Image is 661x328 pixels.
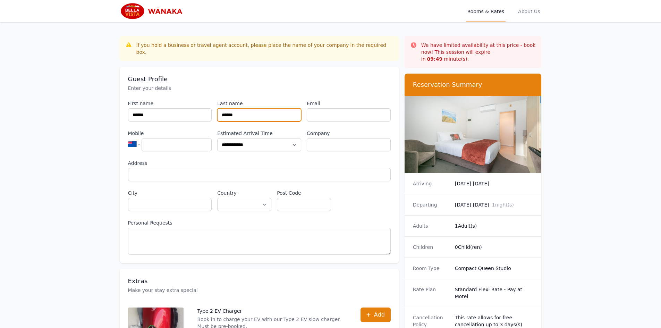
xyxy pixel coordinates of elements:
dd: 0 Child(ren) [455,244,533,251]
dt: Rate Plan [413,286,449,300]
label: Estimated Arrival Time [217,130,301,137]
dd: Standard Flexi Rate - Pay at Motel [455,286,533,300]
span: 1 night(s) [492,202,514,208]
h3: Reservation Summary [413,81,533,89]
dd: [DATE] [DATE] [455,180,533,187]
strong: 09 : 49 [427,56,443,62]
button: Add [361,308,391,322]
label: First name [128,100,212,107]
img: Bella Vista Wanaka [120,3,186,19]
dd: 1 Adult(s) [455,222,533,229]
label: City [128,190,212,196]
dd: Compact Queen Studio [455,265,533,272]
p: Enter your details [128,85,391,92]
label: Country [217,190,271,196]
span: Add [374,311,385,319]
label: Personal Requests [128,219,391,226]
label: Mobile [128,130,212,137]
p: Type 2 EV Charger [197,308,347,314]
label: Address [128,160,391,167]
div: If you hold a business or travel agent account, please place the name of your company in the requ... [136,42,393,56]
h3: Guest Profile [128,75,391,83]
label: Company [307,130,391,137]
label: Post Code [277,190,331,196]
dt: Adults [413,222,449,229]
label: Last name [217,100,301,107]
h3: Extras [128,277,391,285]
img: Compact Queen Studio [405,96,542,173]
dt: Children [413,244,449,251]
dt: Room Type [413,265,449,272]
dt: Departing [413,201,449,208]
p: Make your stay extra special [128,287,391,294]
dd: [DATE] [DATE] [455,201,533,208]
label: Email [307,100,391,107]
dt: Arriving [413,180,449,187]
p: We have limited availability at this price - book now! This session will expire in minute(s). [421,42,536,62]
